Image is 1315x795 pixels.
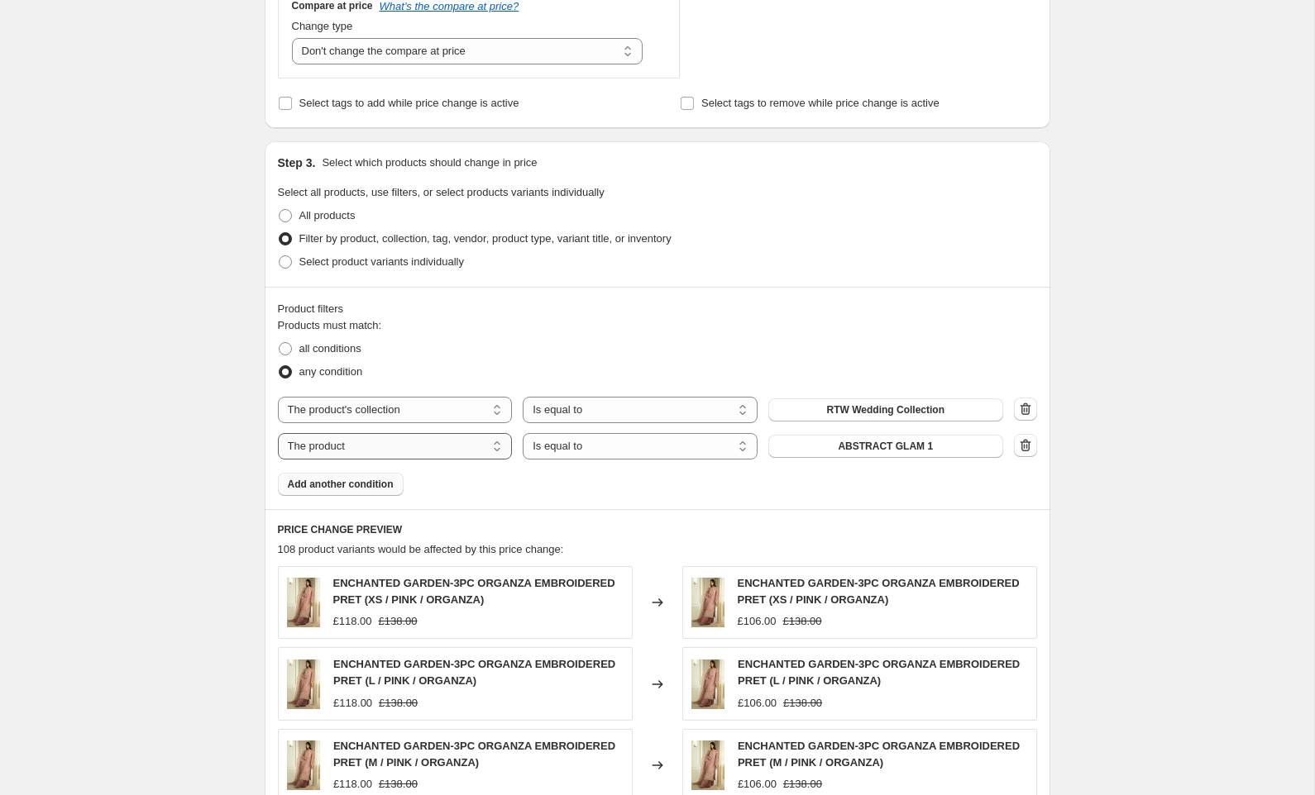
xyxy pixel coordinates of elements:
[738,577,1020,606] span: ENCHANTED GARDEN-3PC ORGANZA EMBROIDERED PRET (XS / PINK / ORGANZA)
[379,613,418,630] strike: £138.00
[299,209,356,221] span: All products
[768,398,1003,421] button: RTW Wedding Collection
[278,186,605,198] span: Select all products, use filters, or select products variants individually
[738,776,777,793] div: £106.00
[738,613,777,630] div: £106.00
[333,695,372,712] div: £118.00
[783,613,822,630] strike: £138.00
[278,155,316,171] h2: Step 3.
[691,659,725,709] img: INLAY_0000_image00038_80x.jpg
[738,740,1020,769] span: ENCHANTED GARDEN-3PC ORGANZA EMBROIDERED PRET (M / PINK / ORGANZA)
[278,473,404,496] button: Add another condition
[768,435,1003,458] button: ABSTRACT GLAM 1
[333,577,615,606] span: ENCHANTED GARDEN-3PC ORGANZA EMBROIDERED PRET (XS / PINK / ORGANZA)
[287,659,321,709] img: INLAY_0000_image00038_80x.jpg
[827,403,944,417] span: RTW Wedding Collection
[838,440,933,453] span: ABSTRACT GLAM 1
[379,776,418,793] strike: £138.00
[691,578,724,627] img: INLAY_0000_image00038_80x.jpg
[701,97,940,109] span: Select tags to remove while price change is active
[379,695,418,712] strike: £138.00
[278,319,382,331] span: Products must match:
[299,97,519,109] span: Select tags to add while price change is active
[287,740,320,790] img: INLAY_0000_image00038_80x.jpg
[299,232,672,245] span: Filter by product, collection, tag, vendor, product type, variant title, or inventory
[333,776,372,793] div: £118.00
[299,255,464,268] span: Select product variants individually
[278,523,1037,536] h6: PRICE CHANGE PREVIEW
[292,20,353,32] span: Change type
[288,478,394,491] span: Add another condition
[287,578,320,627] img: INLAY_0000_image00038_80x.jpg
[299,342,361,355] span: all conditions
[691,740,724,790] img: INLAY_0000_image00038_80x.jpg
[783,695,822,712] strike: £138.00
[783,776,822,793] strike: £138.00
[738,658,1020,687] span: ENCHANTED GARDEN-3PC ORGANZA EMBROIDERED PRET (L / PINK / ORGANZA)
[322,155,537,171] p: Select which products should change in price
[738,695,777,712] div: £106.00
[333,740,615,769] span: ENCHANTED GARDEN-3PC ORGANZA EMBROIDERED PRET (M / PINK / ORGANZA)
[333,658,615,687] span: ENCHANTED GARDEN-3PC ORGANZA EMBROIDERED PRET (L / PINK / ORGANZA)
[333,613,372,630] div: £118.00
[278,301,1037,317] div: Product filters
[299,365,363,378] span: any condition
[278,543,564,555] span: 108 product variants would be affected by this price change:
